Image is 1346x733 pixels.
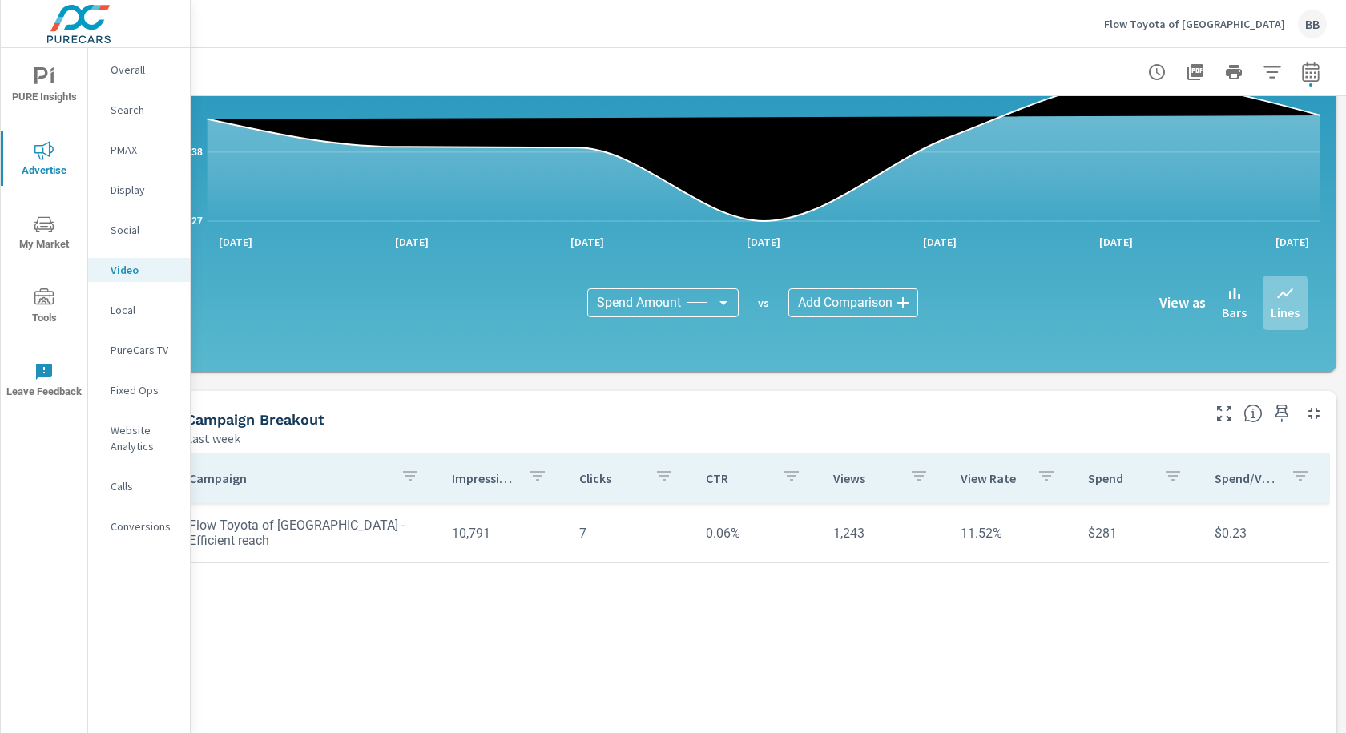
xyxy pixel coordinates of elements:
[186,411,324,428] h5: Campaign Breakout
[1202,513,1329,554] td: $0.23
[1256,56,1288,88] button: Apply Filters
[566,513,694,554] td: 7
[1159,295,1206,311] h6: View as
[88,258,190,282] div: Video
[111,142,177,158] p: PMAX
[820,513,948,554] td: 1,243
[6,362,83,401] span: Leave Feedback
[111,102,177,118] p: Search
[111,182,177,198] p: Display
[88,98,190,122] div: Search
[88,138,190,162] div: PMAX
[111,262,177,278] p: Video
[186,215,203,227] text: $27
[1088,234,1144,250] p: [DATE]
[597,295,681,311] span: Spend Amount
[1269,401,1295,426] span: Save this to your personalized report
[1295,56,1327,88] button: Select Date Range
[1215,470,1278,486] p: Spend/View
[88,218,190,242] div: Social
[111,478,177,494] p: Calls
[111,422,177,454] p: Website Analytics
[1222,303,1247,322] p: Bars
[1264,234,1320,250] p: [DATE]
[88,474,190,498] div: Calls
[111,222,177,238] p: Social
[186,429,240,448] p: Last week
[1301,401,1327,426] button: Minimize Widget
[452,470,515,486] p: Impressions
[176,505,439,561] td: Flow Toyota of [GEOGRAPHIC_DATA] - Efficient reach
[6,215,83,254] span: My Market
[111,302,177,318] p: Local
[706,470,769,486] p: CTR
[439,513,566,554] td: 10,791
[739,296,788,310] p: vs
[961,470,1024,486] p: View Rate
[208,234,264,250] p: [DATE]
[587,288,739,317] div: Spend Amount
[833,470,897,486] p: Views
[948,513,1075,554] td: 11.52%
[88,418,190,458] div: Website Analytics
[6,67,83,107] span: PURE Insights
[1075,513,1203,554] td: $281
[1218,56,1250,88] button: Print Report
[88,58,190,82] div: Overall
[1211,401,1237,426] button: Make Fullscreen
[912,234,968,250] p: [DATE]
[693,513,820,554] td: 0.06%
[6,288,83,328] span: Tools
[1298,10,1327,38] div: BB
[559,234,615,250] p: [DATE]
[788,288,918,317] div: Add Comparison
[189,470,388,486] p: Campaign
[111,518,177,534] p: Conversions
[798,295,893,311] span: Add Comparison
[88,298,190,322] div: Local
[1243,404,1263,423] span: This is a summary of Video performance results by campaign. Each column can be sorted.
[1,48,87,417] div: nav menu
[1271,303,1300,322] p: Lines
[1088,470,1151,486] p: Spend
[1179,56,1211,88] button: "Export Report to PDF"
[111,342,177,358] p: PureCars TV
[579,470,643,486] p: Clicks
[1104,17,1285,31] p: Flow Toyota of [GEOGRAPHIC_DATA]
[88,378,190,402] div: Fixed Ops
[6,141,83,180] span: Advertise
[384,234,440,250] p: [DATE]
[735,234,792,250] p: [DATE]
[88,178,190,202] div: Display
[111,382,177,398] p: Fixed Ops
[111,62,177,78] p: Overall
[186,147,203,158] text: $38
[88,514,190,538] div: Conversions
[88,338,190,362] div: PureCars TV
